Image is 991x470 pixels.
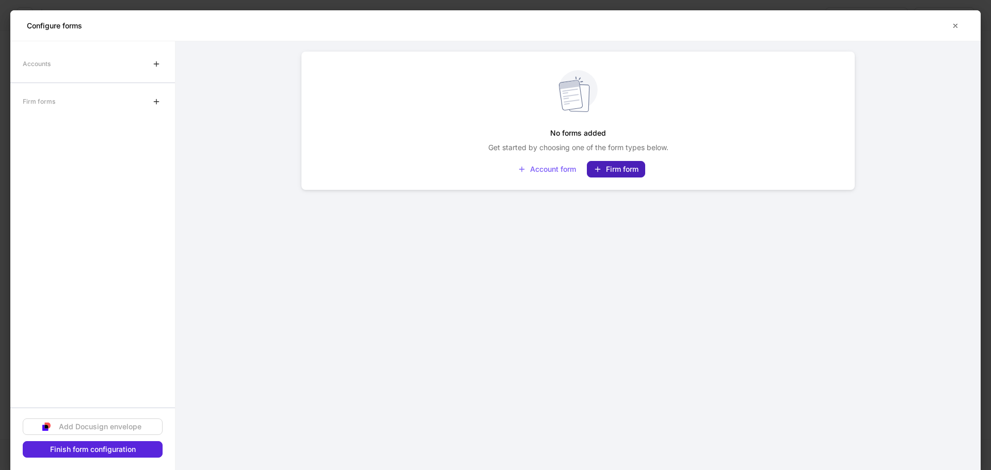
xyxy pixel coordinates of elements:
[550,124,606,142] h5: No forms added
[488,142,668,153] p: Get started by choosing one of the form types below.
[23,441,163,458] button: Finish form configuration
[587,161,645,177] button: Firm form
[511,161,583,177] button: Account form
[23,92,55,110] div: Firm forms
[27,21,82,31] h5: Configure forms
[23,55,51,73] div: Accounts
[518,165,576,173] div: Account form
[50,446,136,453] div: Finish form configuration
[594,165,638,173] div: Firm form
